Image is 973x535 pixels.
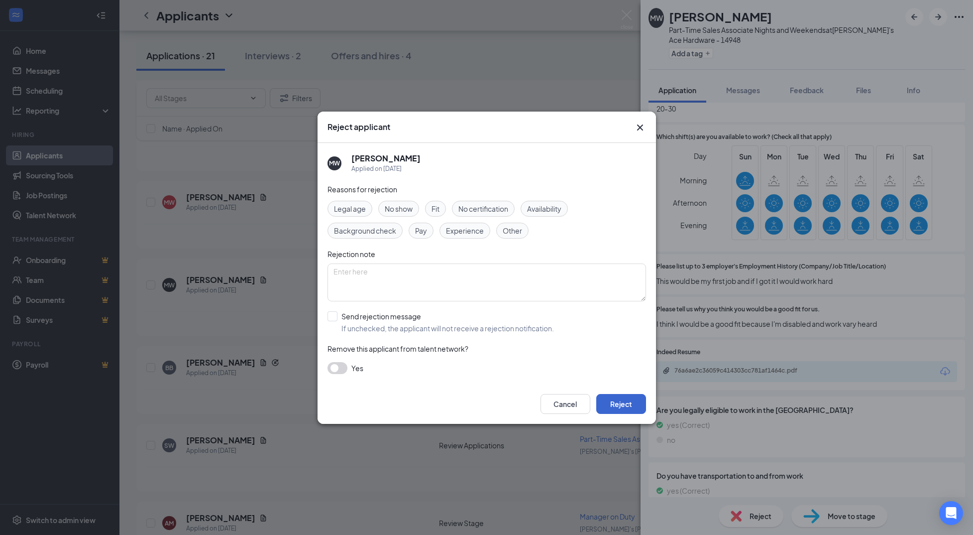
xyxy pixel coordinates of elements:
[351,164,421,174] div: Applied on [DATE]
[329,159,340,167] div: MW
[503,225,522,236] span: Other
[327,122,390,133] h3: Reject applicant
[327,250,375,259] span: Rejection note
[334,225,396,236] span: Background check
[634,122,646,134] button: Close
[458,203,508,214] span: No certification
[327,185,397,194] span: Reasons for rejection
[351,362,363,374] span: Yes
[541,394,590,414] button: Cancel
[939,501,963,525] div: Open Intercom Messenger
[415,225,427,236] span: Pay
[446,225,484,236] span: Experience
[432,203,439,214] span: Fit
[596,394,646,414] button: Reject
[634,122,646,134] svg: Cross
[351,153,421,164] h5: [PERSON_NAME]
[527,203,561,214] span: Availability
[385,203,413,214] span: No show
[327,344,468,353] span: Remove this applicant from talent network?
[334,203,366,214] span: Legal age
